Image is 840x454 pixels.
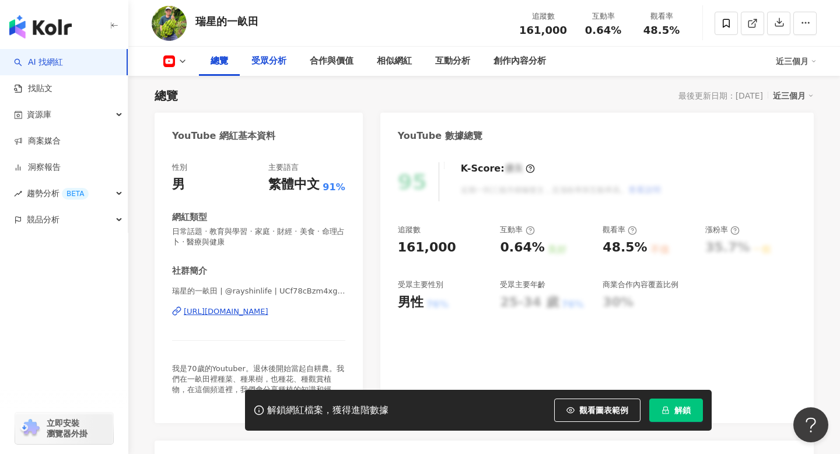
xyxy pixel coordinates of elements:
a: chrome extension立即安裝 瀏覽器外掛 [15,413,113,444]
div: 解鎖網紅檔案，獲得進階數據 [267,404,388,417]
div: 0.64% [500,239,544,257]
div: 總覽 [155,88,178,104]
div: 最後更新日期：[DATE] [678,91,763,100]
div: 男 [172,176,185,194]
div: 商業合作內容覆蓋比例 [603,280,678,290]
div: 48.5% [603,239,647,257]
a: 找貼文 [14,83,52,95]
a: 商案媒合 [14,135,61,147]
div: 追蹤數 [398,225,421,235]
div: 互動率 [500,225,534,235]
div: 性別 [172,162,187,173]
div: 近三個月 [773,88,814,103]
div: 受眾主要年齡 [500,280,545,290]
div: YouTube 網紅基本資料 [172,130,275,142]
div: 男性 [398,294,423,312]
span: 日常話題 · 教育與學習 · 家庭 · 財經 · 美食 · 命理占卜 · 醫療與健康 [172,226,345,247]
button: 觀看圖表範例 [554,399,640,422]
span: 91% [323,181,345,194]
a: 洞察報告 [14,162,61,173]
div: 網紅類型 [172,211,207,223]
span: 0.64% [585,25,621,36]
div: 總覽 [211,54,228,68]
div: 社群簡介 [172,265,207,277]
div: [URL][DOMAIN_NAME] [184,306,268,317]
div: 相似網紅 [377,54,412,68]
a: searchAI 找網紅 [14,57,63,68]
span: 161,000 [519,24,567,36]
div: 互動率 [581,11,625,22]
div: BETA [62,188,89,200]
img: chrome extension [19,419,41,438]
div: 受眾主要性別 [398,280,443,290]
span: 解鎖 [674,406,691,415]
div: K-Score : [461,162,535,175]
span: 趨勢分析 [27,180,89,207]
img: KOL Avatar [152,6,187,41]
div: 繁體中文 [268,176,320,194]
span: 資源庫 [27,102,51,128]
div: 互動分析 [435,54,470,68]
div: 161,000 [398,239,456,257]
div: 創作內容分析 [494,54,546,68]
span: 競品分析 [27,207,60,233]
a: [URL][DOMAIN_NAME] [172,306,345,317]
img: logo [9,15,72,39]
span: 觀看圖表範例 [579,406,628,415]
span: rise [14,190,22,198]
div: 觀看率 [639,11,684,22]
div: 瑞星的一畝田 [195,14,258,29]
div: 合作與價值 [310,54,353,68]
span: 瑞星的一畝田 | @rayshinlife | UCf78cBzm4xgwEigqtmaAMyg [172,286,345,296]
span: 立即安裝 瀏覽器外掛 [47,418,87,439]
div: 追蹤數 [519,11,567,22]
button: 解鎖 [649,399,703,422]
div: 觀看率 [603,225,637,235]
div: 主要語言 [268,162,299,173]
div: 受眾分析 [251,54,286,68]
div: 漲粉率 [705,225,740,235]
span: 48.5% [643,25,680,36]
span: lock [661,406,670,414]
div: YouTube 數據總覽 [398,130,482,142]
div: 近三個月 [776,52,817,71]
